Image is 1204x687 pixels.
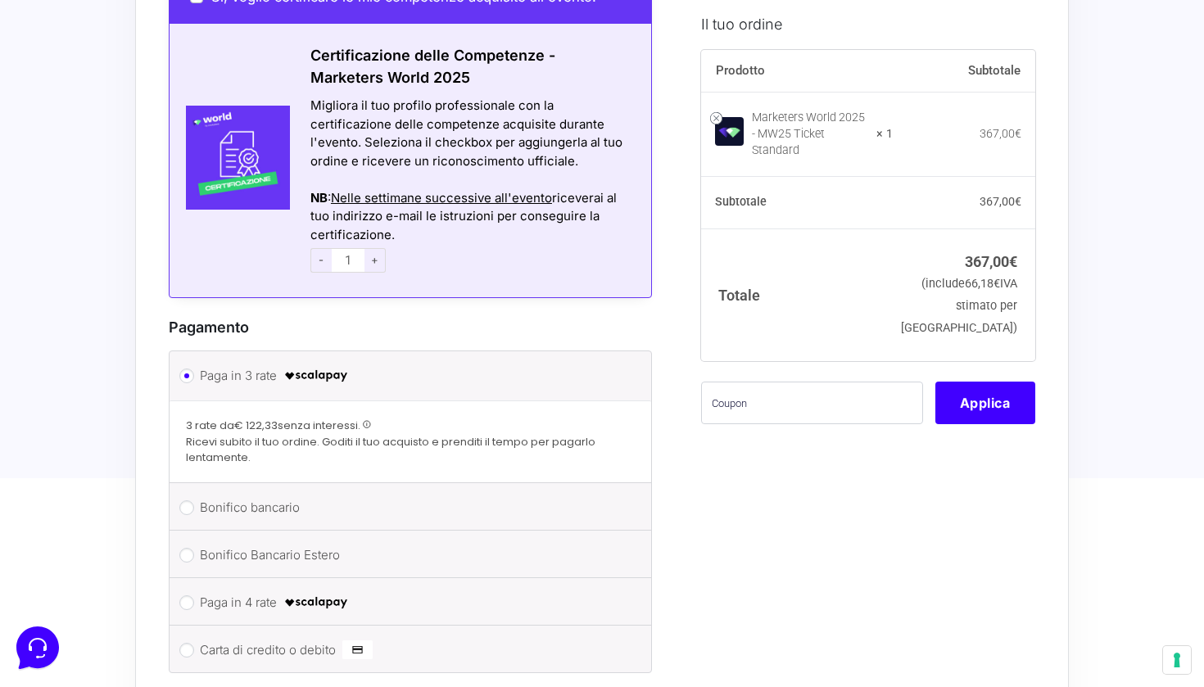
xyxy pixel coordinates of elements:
[364,248,386,273] span: +
[876,125,893,142] strong: × 1
[174,203,301,216] a: Apri Centro Assistenza
[252,549,276,563] p: Aiuto
[1015,126,1021,139] span: €
[701,49,894,92] th: Prodotto
[715,117,744,146] img: Marketers World 2025 - MW25 Ticket Standard
[79,92,111,124] img: dark
[901,277,1017,335] small: (include IVA stimato per [GEOGRAPHIC_DATA])
[310,189,631,245] div: : riceverai al tuo indirizzo e-mail le istruzioni per conseguire la certificazione.
[114,526,215,563] button: Messaggi
[200,638,615,662] label: Carta di credito o debito
[701,176,894,228] th: Subtotale
[980,195,1021,208] bdi: 367,00
[965,277,1000,291] span: 66,18
[200,543,615,567] label: Bonifico Bancario Estero
[935,381,1035,423] button: Applica
[1015,195,1021,208] span: €
[701,381,923,423] input: Coupon
[13,13,275,39] h2: Ciao da Marketers 👋
[283,593,349,612] img: scalapay-logo-black.png
[49,549,77,563] p: Home
[142,549,186,563] p: Messaggi
[37,238,268,255] input: Cerca un articolo...
[283,366,349,386] img: scalapay-logo-black.png
[26,92,59,124] img: dark
[310,248,332,273] span: -
[200,364,615,388] label: Paga in 3 rate
[310,190,328,206] strong: NB
[1163,646,1191,674] button: Le tue preferenze relative al consenso per le tecnologie di tracciamento
[52,92,85,124] img: dark
[170,106,290,210] img: Certificazione-MW24-300x300-1.jpg
[26,66,139,79] span: Le tue conversazioni
[701,12,1035,34] h3: Il tuo ordine
[310,47,555,86] span: Certificazione delle Competenze - Marketers World 2025
[26,203,128,216] span: Trova una risposta
[965,252,1017,269] bdi: 367,00
[342,640,373,660] img: Carta di credito o debito
[980,126,1021,139] bdi: 367,00
[169,316,652,338] h3: Pagamento
[310,170,631,189] div: Azioni del messaggio
[13,623,62,672] iframe: Customerly Messenger Launcher
[214,526,315,563] button: Aiuto
[26,138,301,170] button: Inizia una conversazione
[332,248,364,273] input: 1
[994,277,1000,291] span: €
[106,147,242,160] span: Inizia una conversazione
[13,526,114,563] button: Home
[331,190,552,206] span: Nelle settimane successive all'evento
[1009,252,1017,269] span: €
[701,228,894,360] th: Totale
[200,495,615,520] label: Bonifico bancario
[752,109,867,158] div: Marketers World 2025 - MW25 Ticket Standard
[200,590,615,615] label: Paga in 4 rate
[310,97,631,170] div: Migliora il tuo profilo professionale con la certificazione delle competenze acquisite durante l'...
[893,49,1035,92] th: Subtotale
